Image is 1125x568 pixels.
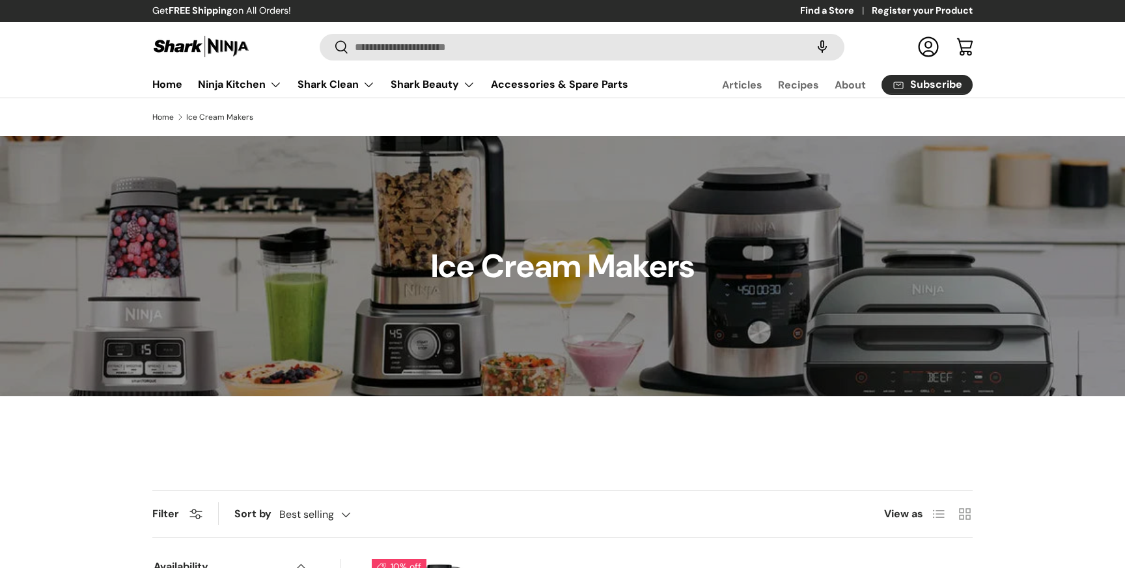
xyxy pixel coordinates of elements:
[884,506,923,522] span: View as
[152,4,291,18] p: Get on All Orders!
[722,72,762,98] a: Articles
[186,113,253,121] a: Ice Cream Makers
[290,72,383,98] summary: Shark Clean
[190,72,290,98] summary: Ninja Kitchen
[152,111,973,123] nav: Breadcrumbs
[391,72,475,98] a: Shark Beauty
[801,33,843,61] speech-search-button: Search by voice
[298,72,375,98] a: Shark Clean
[835,72,866,98] a: About
[152,113,174,121] a: Home
[198,72,282,98] a: Ninja Kitchen
[279,503,377,526] button: Best selling
[152,34,250,59] img: Shark Ninja Philippines
[691,72,973,98] nav: Secondary
[910,79,962,90] span: Subscribe
[152,72,182,97] a: Home
[491,72,628,97] a: Accessories & Spare Parts
[234,506,279,522] label: Sort by
[152,72,628,98] nav: Primary
[882,75,973,95] a: Subscribe
[169,5,232,16] strong: FREE Shipping
[778,72,819,98] a: Recipes
[872,4,973,18] a: Register your Product
[383,72,483,98] summary: Shark Beauty
[800,4,872,18] a: Find a Store
[279,508,334,521] span: Best selling
[152,507,179,521] span: Filter
[431,246,695,286] h1: Ice Cream Makers
[152,507,202,521] button: Filter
